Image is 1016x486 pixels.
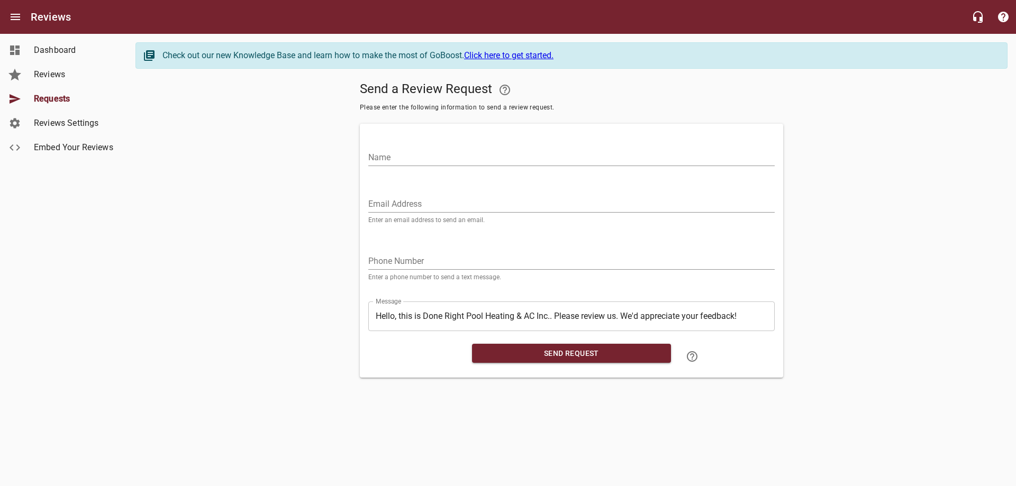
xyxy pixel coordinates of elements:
[472,344,671,363] button: Send Request
[376,311,767,321] textarea: Hello, this is Done Right Pool Heating & AC Inc.. Please review us. We'd appreciate your feedback!
[492,77,518,103] a: Your Google or Facebook account must be connected to "Send a Review Request"
[34,68,114,81] span: Reviews
[368,217,775,223] p: Enter an email address to send an email.
[34,141,114,154] span: Embed Your Reviews
[360,77,783,103] h5: Send a Review Request
[464,50,554,60] a: Click here to get started.
[480,347,663,360] span: Send Request
[34,44,114,57] span: Dashboard
[31,8,71,25] h6: Reviews
[965,4,991,30] button: Live Chat
[162,49,996,62] div: Check out our new Knowledge Base and learn how to make the most of GoBoost.
[3,4,28,30] button: Open drawer
[991,4,1016,30] button: Support Portal
[34,117,114,130] span: Reviews Settings
[360,103,783,113] span: Please enter the following information to send a review request.
[368,274,775,280] p: Enter a phone number to send a text message.
[34,93,114,105] span: Requests
[679,344,705,369] a: Learn how to "Send a Review Request"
